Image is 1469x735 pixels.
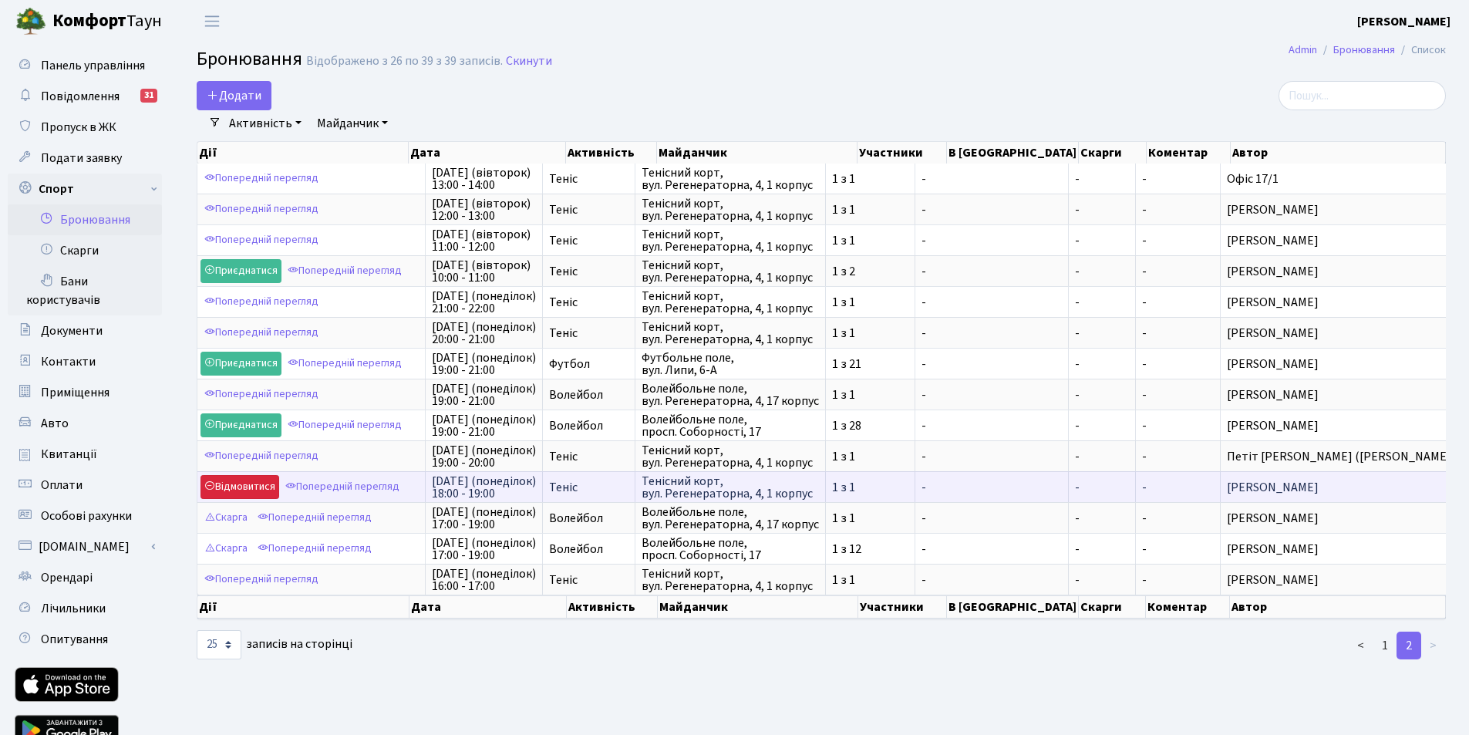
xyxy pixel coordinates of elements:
span: 1 з 1 [832,574,908,586]
span: - [1075,512,1129,524]
span: - [1142,417,1147,434]
a: Панель управління [8,50,162,81]
span: Тенісний корт, вул. Регенераторна, 4, 1 корпус [642,167,819,191]
th: Участники [857,142,947,164]
span: Квитанції [41,446,97,463]
span: Теніс [549,265,628,278]
span: - [1142,201,1147,218]
span: 1 з 2 [832,265,908,278]
span: Таун [52,8,162,35]
th: Скарги [1079,595,1146,619]
span: [DATE] (вівторок) 10:00 - 11:00 [432,259,536,284]
span: 1 з 1 [832,512,908,524]
span: 1 з 1 [832,204,908,216]
span: Футбольне поле, вул. Липи, 6-А [642,352,819,376]
a: Попередній перегляд [200,167,322,190]
span: - [921,204,1062,216]
span: [PERSON_NAME] [1227,265,1464,278]
a: Орендарі [8,562,162,593]
a: Квитанції [8,439,162,470]
span: [DATE] (вівторок) 11:00 - 12:00 [432,228,536,253]
a: Спорт [8,174,162,204]
span: Волейбол [549,420,628,432]
a: Попередній перегляд [200,228,322,252]
a: 2 [1397,632,1421,659]
span: Волейбольне поле, вул. Регенераторна, 4, 17 корпус [642,383,819,407]
a: Пропуск в ЖК [8,112,162,143]
a: Скарга [200,506,251,530]
span: Авто [41,415,69,432]
th: Активність [567,595,658,619]
th: Активність [566,142,658,164]
span: Лічильники [41,600,106,617]
div: 31 [140,89,157,103]
span: [PERSON_NAME] [1227,327,1464,339]
span: - [1075,296,1129,308]
a: Подати заявку [8,143,162,174]
span: [PERSON_NAME] [1227,358,1464,370]
span: [PERSON_NAME] [1227,481,1464,494]
a: Попередній перегляд [281,475,403,499]
span: [PERSON_NAME] [1227,389,1464,401]
span: - [1142,479,1147,496]
span: Повідомлення [41,88,120,105]
th: Дата [409,142,566,164]
a: Бани користувачів [8,266,162,315]
span: 1 з 1 [832,481,908,494]
span: - [921,296,1062,308]
span: Офіс 17/1 [1227,173,1464,185]
button: Переключити навігацію [193,8,231,34]
span: [PERSON_NAME] [1227,574,1464,586]
span: Теніс [549,204,628,216]
span: Тенісний корт, вул. Регенераторна, 4, 1 корпус [642,444,819,469]
span: - [1075,327,1129,339]
span: 1 з 1 [832,173,908,185]
a: Попередній перегляд [200,321,322,345]
span: - [1142,170,1147,187]
a: Оплати [8,470,162,501]
span: Панель управління [41,57,145,74]
a: Відмовитися [200,475,279,499]
span: 1 з 1 [832,296,908,308]
span: 1 з 21 [832,358,908,370]
span: 1 з 1 [832,450,908,463]
span: Особові рахунки [41,507,132,524]
span: - [1075,358,1129,370]
span: Орендарі [41,569,93,586]
th: В [GEOGRAPHIC_DATA] [947,142,1079,164]
span: - [921,512,1062,524]
a: Документи [8,315,162,346]
span: Волейбольне поле, просп. Соборності, 17 [642,537,819,561]
a: Приєднатися [200,413,281,437]
span: [PERSON_NAME] [1227,420,1464,432]
span: Теніс [549,296,628,308]
a: Скарга [200,537,251,561]
a: Бронювання [8,204,162,235]
a: Попередній перегляд [254,506,376,530]
th: Автор [1231,142,1446,164]
div: Відображено з 26 по 39 з 39 записів. [306,54,503,69]
span: Теніс [549,574,628,586]
span: - [1075,234,1129,247]
a: Контакти [8,346,162,377]
span: Контакти [41,353,96,370]
a: Попередній перегляд [200,197,322,221]
span: - [1142,263,1147,280]
span: Волейбольне поле, просп. Соборності, 17 [642,413,819,438]
span: Подати заявку [41,150,122,167]
a: Попередній перегляд [284,352,406,376]
a: Попередній перегляд [284,259,406,283]
span: Пропуск в ЖК [41,119,116,136]
span: - [921,327,1062,339]
span: - [1075,543,1129,555]
button: Додати [197,81,271,110]
th: Дії [197,595,409,619]
span: - [921,543,1062,555]
a: Опитування [8,624,162,655]
a: Повідомлення31 [8,81,162,112]
span: Петіт [PERSON_NAME] ([PERSON_NAME]… [1227,450,1464,463]
span: 1 з 1 [832,234,908,247]
a: Попередній перегляд [254,537,376,561]
span: [DATE] (понеділок) 21:00 - 22:00 [432,290,536,315]
th: Дії [197,142,409,164]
